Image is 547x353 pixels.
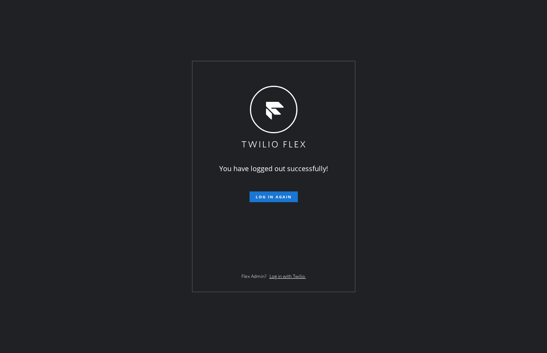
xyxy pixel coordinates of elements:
[250,191,298,202] button: Log in again
[219,164,328,173] span: You have logged out successfully!
[269,273,306,279] a: Log in with Twilio.
[256,194,292,199] span: Log in again
[241,273,266,279] span: Flex Admin?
